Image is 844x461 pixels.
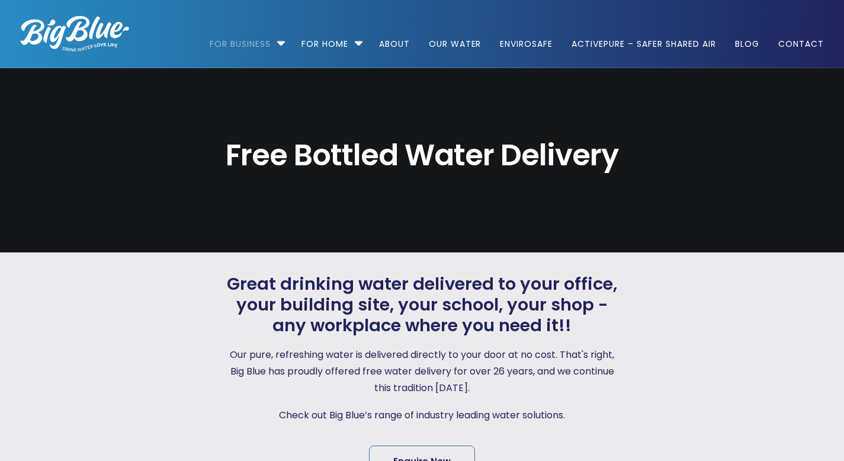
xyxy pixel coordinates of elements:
p: Check out Big Blue’s range of industry leading water solutions. [227,407,618,424]
span: Great drinking water delivered to your office, your building site, your school, your shop - any w... [227,274,618,335]
p: Our pure, refreshing water is delivered directly to your door at no cost. That's right, Big Blue ... [227,347,618,396]
img: logo [21,16,129,52]
span: Free Bottled Water Delivery [21,140,824,170]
